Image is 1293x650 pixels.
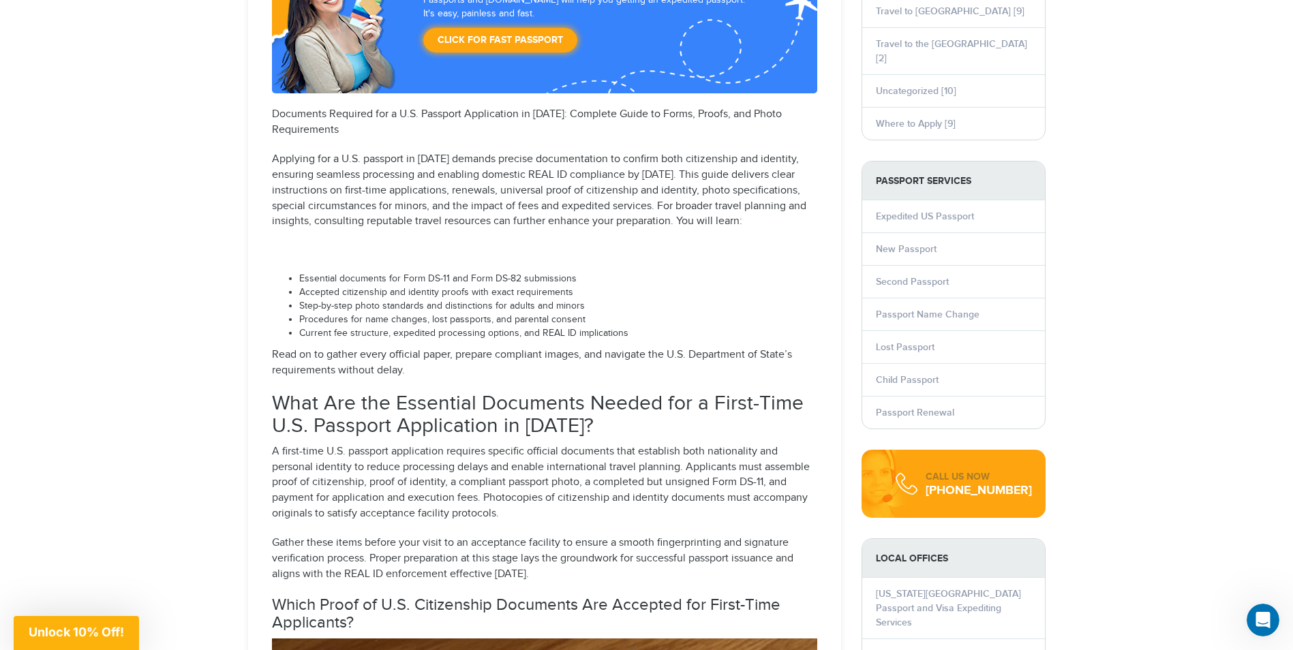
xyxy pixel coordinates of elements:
[862,539,1045,578] strong: LOCAL OFFICES
[272,107,817,138] p: Documents Required for a U.S. Passport Application in [DATE]: Complete Guide to Forms, Proofs, an...
[876,5,1024,17] a: Travel to [GEOGRAPHIC_DATA] [9]
[272,347,817,379] p: Read on to gather every official paper, prepare compliant images, and navigate the U.S. Departmen...
[876,309,979,320] a: Passport Name Change
[423,28,577,52] a: Click for Fast Passport
[272,152,817,230] p: Applying for a U.S. passport in [DATE] demands precise documentation to confirm both citizenship ...
[299,286,817,300] li: Accepted citizenship and identity proofs with exact requirements
[272,536,817,583] p: Gather these items before your visit to an acceptance facility to ensure a smooth fingerprinting ...
[299,300,817,313] li: Step-by-step photo standards and distinctions for adults and minors
[272,444,817,522] p: A first-time U.S. passport application requires specific official documents that establish both n...
[876,374,939,386] a: Child Passport
[876,341,934,353] a: Lost Passport
[926,484,1032,497] div: [PHONE_NUMBER]
[272,596,817,632] h3: Which Proof of U.S. Citizenship Documents Are Accepted for First-Time Applicants?
[876,588,1021,628] a: [US_STATE][GEOGRAPHIC_DATA] Passport and Visa Expediting Services
[862,161,1045,200] strong: PASSPORT SERVICES
[299,273,817,286] li: Essential documents for Form DS-11 and Form DS-82 submissions
[876,118,956,129] a: Where to Apply [9]
[926,470,1032,484] div: CALL US NOW
[272,392,817,437] h2: What Are the Essential Documents Needed for a First-Time U.S. Passport Application in [DATE]?
[876,85,956,97] a: Uncategorized [10]
[876,211,974,222] a: Expedited US Passport
[876,243,937,255] a: New Passport
[1247,604,1279,636] iframe: Intercom live chat
[299,313,817,327] li: Procedures for name changes, lost passports, and parental consent
[876,407,954,418] a: Passport Renewal
[14,616,139,650] div: Unlock 10% Off!
[876,276,949,288] a: Second Passport
[29,625,124,639] span: Unlock 10% Off!
[876,38,1027,64] a: Travel to the [GEOGRAPHIC_DATA] [2]
[299,327,817,341] li: Current fee structure, expedited processing options, and REAL ID implications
